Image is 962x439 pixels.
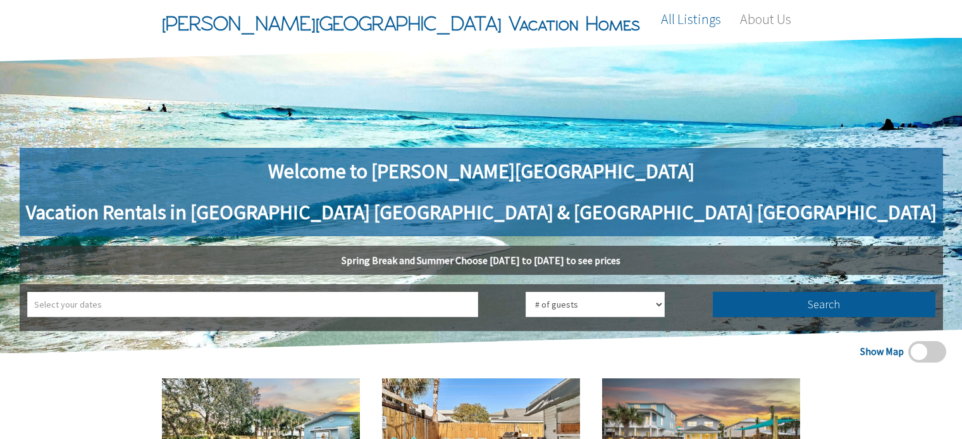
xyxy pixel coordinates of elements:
[20,148,943,236] h1: Welcome to [PERSON_NAME][GEOGRAPHIC_DATA] Vacation Rentals in [GEOGRAPHIC_DATA] [GEOGRAPHIC_DATA]...
[27,292,478,317] input: Select your dates
[860,344,904,358] span: Show Map
[713,292,935,317] button: Search
[162,4,640,42] span: [PERSON_NAME][GEOGRAPHIC_DATA] Vacation Homes
[20,246,943,275] h5: Spring Break and Summer Choose [DATE] to [DATE] to see prices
